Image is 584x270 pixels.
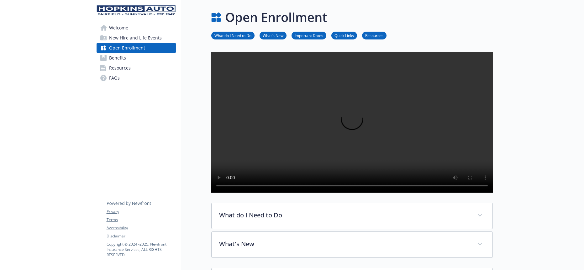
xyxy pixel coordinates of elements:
a: Open Enrollment [97,43,176,53]
a: What do I Need to Do [211,32,255,38]
div: What's New [212,232,492,257]
p: Copyright © 2024 - 2025 , Newfront Insurance Services, ALL RIGHTS RESERVED [107,241,176,257]
a: Resources [362,32,387,38]
a: Benefits [97,53,176,63]
h1: Open Enrollment [225,8,327,27]
a: Disclaimer [107,233,176,239]
span: FAQs [109,73,120,83]
a: Privacy [107,209,176,215]
a: Terms [107,217,176,223]
div: What do I Need to Do [212,203,492,229]
a: Important Dates [292,32,326,38]
span: New Hire and Life Events [109,33,162,43]
a: Accessibility [107,225,176,231]
a: New Hire and Life Events [97,33,176,43]
span: Benefits [109,53,126,63]
a: What's New [260,32,287,38]
span: Welcome [109,23,128,33]
p: What's New [219,239,470,249]
p: What do I Need to Do [219,210,470,220]
a: Welcome [97,23,176,33]
a: FAQs [97,73,176,83]
a: Resources [97,63,176,73]
span: Resources [109,63,131,73]
span: Open Enrollment [109,43,145,53]
a: Quick Links [331,32,357,38]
